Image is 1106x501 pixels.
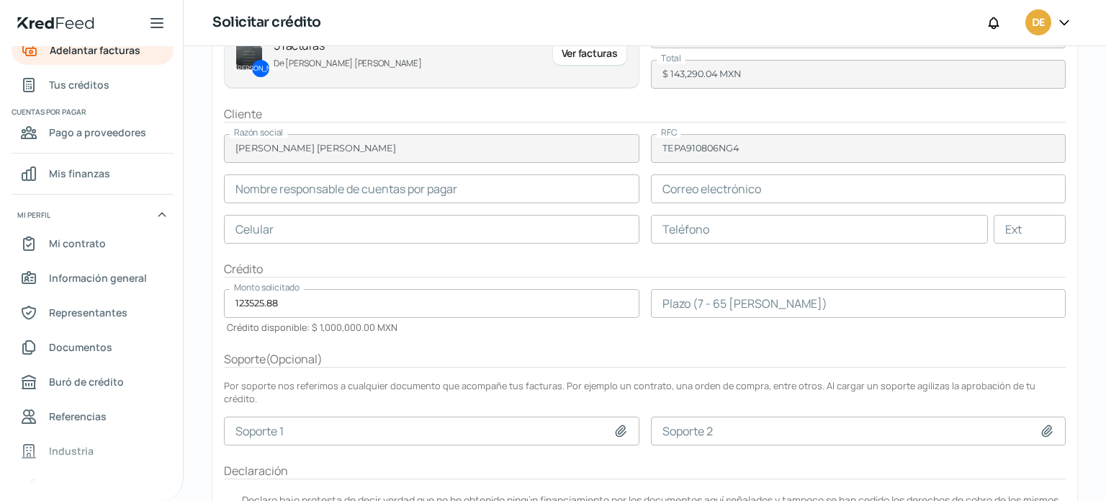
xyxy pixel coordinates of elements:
[235,63,287,74] p: [PERSON_NAME]
[224,351,1066,368] div: Soporte
[224,379,1066,405] div: Por soporte nos referimos a cualquier documento que acompañe tus facturas. Por ejemplo un contrat...
[49,303,127,322] span: Representantes
[12,105,171,118] span: Cuentas por pagar
[49,164,110,182] span: Mis finanzas
[49,442,94,460] span: Industria
[49,234,106,252] span: Mi contrato
[12,437,174,466] a: Industria
[49,338,112,356] span: Documentos
[274,56,541,71] p: De [PERSON_NAME] [PERSON_NAME]
[12,333,174,362] a: Documentos
[12,36,174,65] a: Adelantar facturas
[12,402,174,431] a: Referencias
[12,229,174,258] a: Mi contrato
[224,261,1066,278] div: Crédito
[49,407,107,425] span: Referencias
[234,126,283,138] span: Razón social
[12,159,174,188] a: Mis finanzas
[12,264,174,293] a: Información general
[274,36,541,56] p: 5 facturas
[12,471,174,500] a: Redes sociales
[1032,14,1044,32] span: DE
[236,37,262,70] img: invoice-icon
[552,40,627,66] div: Ver facturas
[49,373,124,391] span: Buró de crédito
[17,208,50,221] span: Mi perfil
[49,269,147,287] span: Información general
[224,463,1066,479] div: Declaración
[212,12,321,33] h1: Solicitar crédito
[12,71,174,99] a: Tus créditos
[12,298,174,327] a: Representantes
[234,281,300,293] span: Monto solicitado
[661,52,681,64] span: Total
[49,476,122,495] span: Redes sociales
[266,351,323,367] span: ( Opcional )
[12,368,174,396] a: Buró de crédito
[49,123,146,141] span: Pago a proveedores
[661,126,677,138] span: RFC
[224,106,1066,123] div: Cliente
[12,118,174,147] a: Pago a proveedores
[50,41,140,59] span: Adelantar facturas
[49,76,109,94] span: Tus créditos
[224,318,397,334] div: Crédito disponible: $ 1,000,000.00 MXN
